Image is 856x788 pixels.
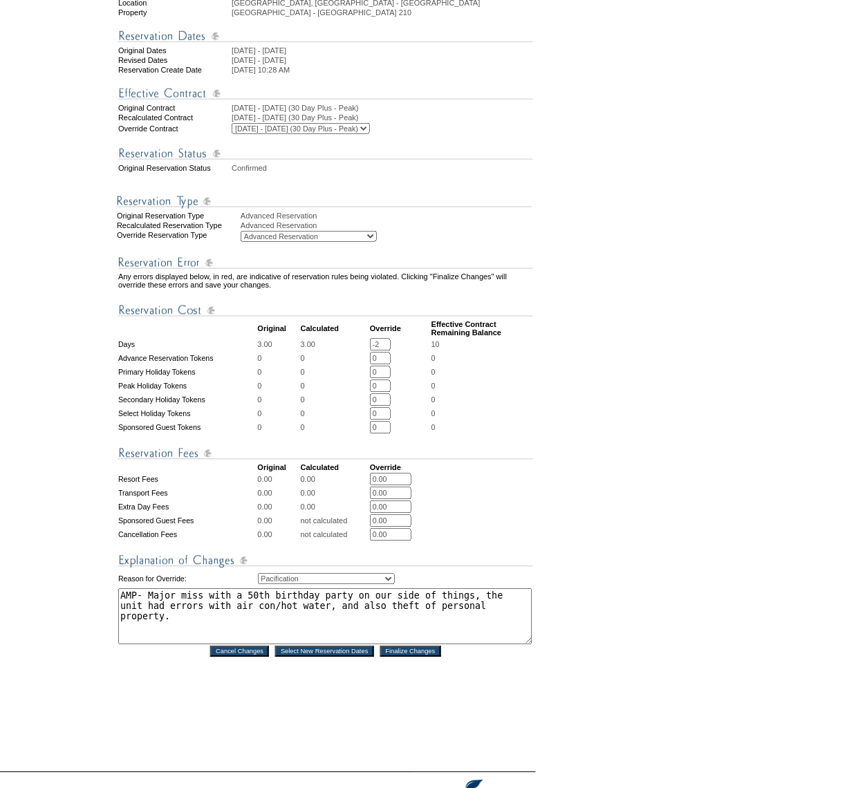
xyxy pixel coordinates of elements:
td: Sponsored Guest Fees [118,515,257,527]
td: Override [370,321,430,337]
div: Original Reservation Type [117,212,239,220]
td: 0 [301,422,369,434]
td: Any errors displayed below, in red, are indicative of reservation rules being violated. Clicking ... [118,273,533,290]
td: Cancellation Fees [118,529,257,541]
td: 3.00 [258,339,299,351]
td: 0.00 [301,487,369,500]
td: 0 [301,380,369,393]
td: Transport Fees [118,487,257,500]
td: Calculated [301,321,369,337]
td: 0.00 [258,501,299,514]
td: 0.00 [301,473,369,486]
span: 10 [431,341,440,349]
td: Select Holiday Tokens [118,408,257,420]
img: Reservation Status [118,145,533,162]
td: Days [118,339,257,351]
td: 0 [301,353,369,365]
td: 0 [258,408,299,420]
td: Resort Fees [118,473,257,486]
td: [DATE] - [DATE] (30 Day Plus - Peak) [232,113,533,122]
img: Reservation Errors [118,254,533,272]
img: Reservation Dates [118,28,533,45]
td: 0.00 [258,487,299,500]
td: Calculated [301,464,369,472]
td: Recalculated Contract [118,113,230,122]
td: 0 [258,380,299,393]
td: Reservation Create Date [118,66,230,74]
td: [DATE] - [DATE] [232,56,533,64]
td: 0 [301,394,369,406]
img: Effective Contract [118,85,533,102]
span: 0 [431,424,436,432]
td: Original [258,321,299,337]
input: Cancel Changes [210,646,269,657]
td: Confirmed [232,164,533,172]
td: Override [370,464,430,472]
td: Effective Contract Remaining Balance [431,321,533,337]
span: 0 [431,368,436,377]
td: Advance Reservation Tokens [118,353,257,365]
td: [DATE] - [DATE] (30 Day Plus - Peak) [232,104,533,112]
td: 0.00 [258,515,299,527]
td: Reason for Override: [118,571,257,588]
span: 0 [431,396,436,404]
td: 0 [258,394,299,406]
span: 0 [431,382,436,391]
td: not calculated [301,529,369,541]
td: 3.00 [301,339,369,351]
div: Advanced Reservation [241,212,534,220]
td: 0 [301,366,369,379]
td: Original Reservation Status [118,164,230,172]
td: Original Dates [118,46,230,55]
td: Property [118,8,230,17]
td: 0 [258,366,299,379]
td: Revised Dates [118,56,230,64]
td: Override Contract [118,123,230,134]
img: Explanation of Changes [118,552,533,570]
td: Sponsored Guest Tokens [118,422,257,434]
td: 0 [258,422,299,434]
td: Primary Holiday Tokens [118,366,257,379]
td: 0.00 [258,529,299,541]
td: Extra Day Fees [118,501,257,514]
td: [DATE] 10:28 AM [232,66,533,74]
span: 0 [431,410,436,418]
td: Original Contract [118,104,230,112]
span: 0 [431,355,436,363]
td: Original [258,464,299,472]
img: Reservation Type [117,193,532,210]
td: [GEOGRAPHIC_DATA] - [GEOGRAPHIC_DATA] 210 [232,8,533,17]
input: Finalize Changes [380,646,441,657]
div: Override Reservation Type [117,231,239,242]
img: Reservation Cost [118,302,533,319]
td: Peak Holiday Tokens [118,380,257,393]
div: Recalculated Reservation Type [117,221,239,229]
td: Secondary Holiday Tokens [118,394,257,406]
div: Advanced Reservation [241,221,534,229]
img: Reservation Fees [118,445,533,462]
td: 0 [301,408,369,420]
td: 0 [258,353,299,365]
td: not calculated [301,515,369,527]
td: [DATE] - [DATE] [232,46,533,55]
input: Select New Reservation Dates [275,646,374,657]
td: 0.00 [301,501,369,514]
td: 0.00 [258,473,299,486]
